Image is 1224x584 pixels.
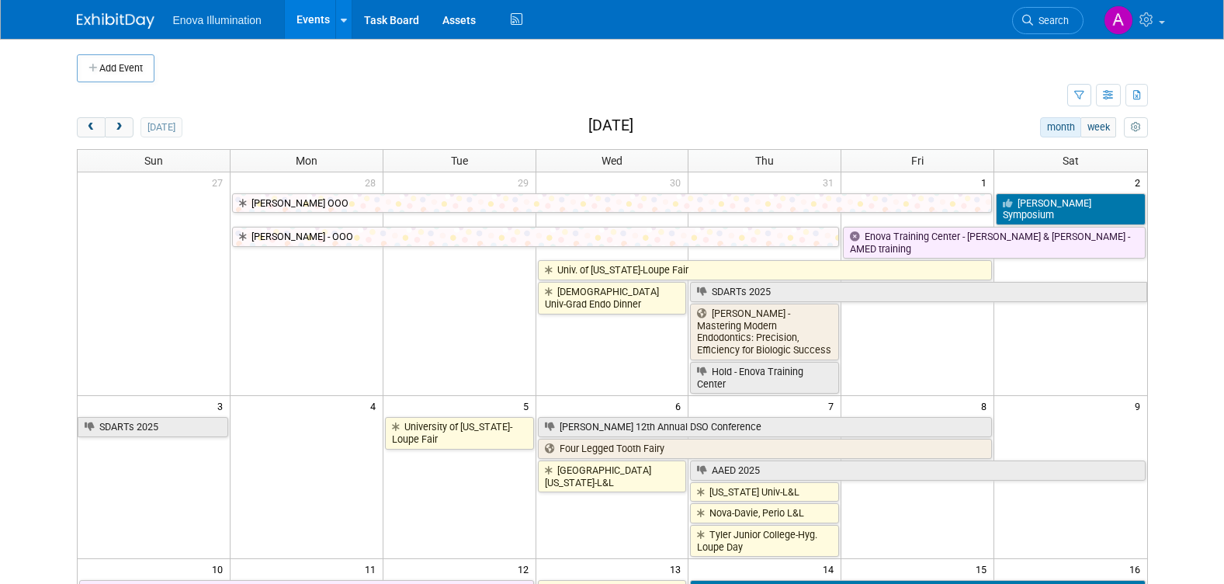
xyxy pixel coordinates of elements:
a: [PERSON_NAME] 12th Annual DSO Conference [538,417,993,437]
span: 29 [516,172,536,192]
span: 27 [210,172,230,192]
span: 10 [210,559,230,579]
span: 2 [1133,172,1147,192]
a: Nova-Davie, Perio L&L [690,503,839,523]
button: Add Event [77,54,154,82]
span: 1 [980,172,993,192]
a: University of [US_STATE]-Loupe Fair [385,417,534,449]
span: Sun [144,155,163,167]
button: prev [77,117,106,137]
button: next [105,117,133,137]
img: ExhibitDay [77,13,154,29]
span: 11 [363,559,383,579]
a: [DEMOGRAPHIC_DATA] Univ-Grad Endo Dinner [538,282,687,314]
img: Andrea Miller [1104,5,1133,35]
span: Search [1033,15,1069,26]
span: 3 [216,396,230,415]
a: SDARTs 2025 [690,282,1146,302]
span: 14 [821,559,841,579]
span: 16 [1128,559,1147,579]
span: 15 [974,559,993,579]
span: Tue [451,155,468,167]
a: Tyler Junior College-Hyg. Loupe Day [690,525,839,557]
span: 7 [827,396,841,415]
a: SDARTs 2025 [78,417,228,437]
span: 5 [522,396,536,415]
button: month [1040,117,1081,137]
a: [PERSON_NAME] Symposium [996,193,1145,225]
span: Thu [755,155,774,167]
button: myCustomButton [1124,117,1147,137]
span: 30 [668,172,688,192]
a: [PERSON_NAME] - OOO [232,227,839,247]
a: [PERSON_NAME] OOO [232,193,992,214]
span: 13 [668,559,688,579]
button: [DATE] [140,117,182,137]
span: 4 [369,396,383,415]
span: 28 [363,172,383,192]
a: Hold - Enova Training Center [690,362,839,394]
a: [PERSON_NAME] - Mastering Modern Endodontics: Precision, Efficiency for Biologic Success [690,304,839,360]
a: Search [1012,7,1084,34]
a: Enova Training Center - [PERSON_NAME] & [PERSON_NAME] - AMED training [843,227,1145,259]
span: Enova Illumination [173,14,262,26]
span: 9 [1133,396,1147,415]
span: 8 [980,396,993,415]
span: 6 [674,396,688,415]
a: Univ. of [US_STATE]-Loupe Fair [538,260,993,280]
a: [US_STATE] Univ-L&L [690,482,839,502]
a: AAED 2025 [690,461,1145,481]
a: Four Legged Tooth Fairy [538,439,993,459]
span: Fri [911,155,924,167]
span: 31 [821,172,841,192]
h2: [DATE] [588,117,633,134]
span: 12 [516,559,536,579]
span: Wed [602,155,622,167]
a: [GEOGRAPHIC_DATA][US_STATE]-L&L [538,461,687,492]
i: Personalize Calendar [1131,123,1141,133]
span: Sat [1063,155,1079,167]
span: Mon [296,155,317,167]
button: week [1080,117,1116,137]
